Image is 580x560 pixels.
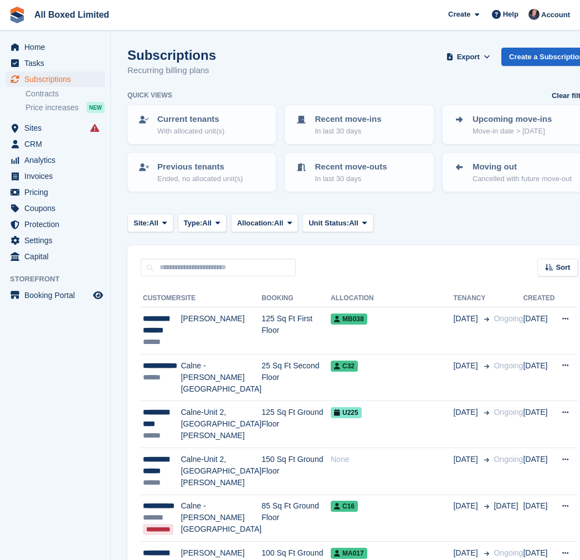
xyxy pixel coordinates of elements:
span: Capital [24,249,91,264]
span: U225 [331,407,362,418]
a: menu [6,168,105,184]
td: [DATE] [523,401,555,448]
span: Subscriptions [24,71,91,87]
i: Smart entry sync failures have occurred [90,124,99,132]
span: Export [457,52,480,63]
button: Type: All [178,214,227,232]
a: All Boxed Limited [30,6,114,24]
p: Move-in date > [DATE] [473,126,552,137]
th: Site [181,290,261,307]
span: All [202,218,212,229]
span: Ongoing [494,408,523,417]
img: stora-icon-8386f47178a22dfd0bd8f6a31ec36ba5ce8667c1dd55bd0f319d3a0aa187defe.svg [9,7,25,23]
button: Allocation: All [231,214,299,232]
span: Coupons [24,201,91,216]
span: Tasks [24,55,91,71]
a: Recent move-ins In last 30 days [286,106,432,143]
td: 125 Sq Ft First Floor [261,307,331,355]
span: All [149,218,158,229]
p: Recurring billing plans [127,64,216,77]
p: Previous tenants [157,161,243,173]
span: Type: [184,218,203,229]
span: Storefront [10,274,110,285]
button: Unit Status: All [302,214,373,232]
a: menu [6,55,105,71]
a: menu [6,217,105,232]
span: Home [24,39,91,55]
span: [DATE] [453,454,480,465]
span: Sort [556,262,570,273]
span: Create [448,9,470,20]
a: Previous tenants Ended, no allocated unit(s) [129,154,275,191]
th: Tenancy [453,290,489,307]
td: [DATE] [523,495,555,542]
button: Export [444,48,492,66]
span: [DATE] [453,360,480,372]
span: Site: [134,218,149,229]
th: Booking [261,290,331,307]
span: Protection [24,217,91,232]
td: 25 Sq Ft Second Floor [261,354,331,401]
a: menu [6,39,105,55]
p: Ended, no allocated unit(s) [157,173,243,184]
td: [DATE] [523,354,555,401]
p: In last 30 days [315,126,381,137]
a: menu [6,201,105,216]
td: 85 Sq Ft Ground Floor [261,495,331,542]
a: menu [6,249,105,264]
a: menu [6,120,105,136]
th: Allocation [331,290,453,307]
a: menu [6,152,105,168]
td: [DATE] [523,448,555,495]
p: Cancelled with future move-out [473,173,572,184]
span: Settings [24,233,91,248]
span: All [274,218,284,229]
a: Price increases NEW [25,101,105,114]
span: [DATE] [453,407,480,418]
p: Recent move-ins [315,113,381,126]
td: 125 Sq Ft Ground Floor [261,401,331,448]
div: None [331,454,453,465]
span: Ongoing [494,361,523,370]
div: NEW [86,102,105,113]
span: Ongoing [494,548,523,557]
span: CRM [24,136,91,152]
a: menu [6,136,105,152]
span: Ongoing [494,314,523,323]
th: Created [523,290,555,307]
span: Invoices [24,168,91,184]
p: Moving out [473,161,572,173]
span: MB038 [331,314,367,325]
a: menu [6,71,105,87]
span: Sites [24,120,91,136]
p: Upcoming move-ins [473,113,552,126]
td: [DATE] [523,307,555,355]
p: Current tenants [157,113,224,126]
a: Contracts [25,89,105,99]
td: Calne -[PERSON_NAME][GEOGRAPHIC_DATA] [181,495,261,542]
span: Analytics [24,152,91,168]
span: C16 [331,501,358,512]
p: With allocated unit(s) [157,126,224,137]
th: Customer [141,290,181,307]
img: Dan Goss [528,9,540,20]
span: [DATE] [453,313,480,325]
span: Ongoing [494,455,523,464]
span: All [349,218,358,229]
span: MA017 [331,548,367,559]
span: [DATE] [453,500,480,512]
a: menu [6,233,105,248]
a: menu [6,184,105,200]
a: Current tenants With allocated unit(s) [129,106,275,143]
button: Site: All [127,214,173,232]
span: Account [541,9,570,20]
span: Booking Portal [24,287,91,303]
a: Recent move-outs In last 30 days [286,154,432,191]
td: [PERSON_NAME] [181,307,261,355]
a: Preview store [91,289,105,302]
span: C32 [331,361,358,372]
span: Help [503,9,519,20]
span: Pricing [24,184,91,200]
td: 150 Sq Ft Ground Floor [261,448,331,495]
span: Price increases [25,102,79,113]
